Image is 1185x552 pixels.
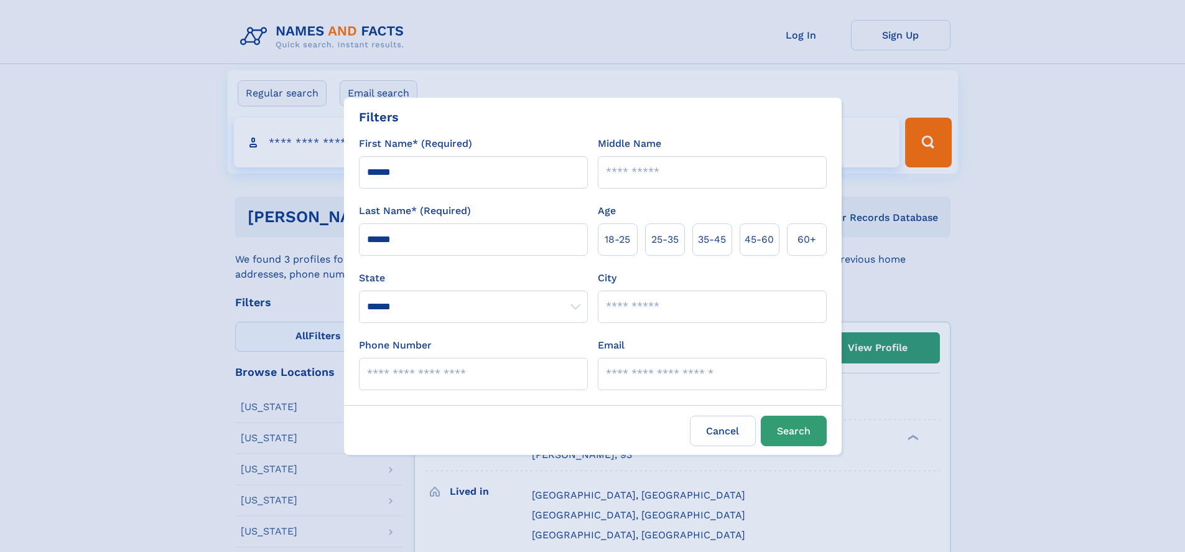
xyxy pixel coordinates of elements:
[359,271,588,286] label: State
[698,232,726,247] span: 35‑45
[651,232,679,247] span: 25‑35
[605,232,630,247] span: 18‑25
[598,203,616,218] label: Age
[797,232,816,247] span: 60+
[359,338,432,353] label: Phone Number
[598,338,625,353] label: Email
[598,271,616,286] label: City
[690,416,756,446] label: Cancel
[761,416,827,446] button: Search
[359,108,399,126] div: Filters
[745,232,774,247] span: 45‑60
[598,136,661,151] label: Middle Name
[359,136,472,151] label: First Name* (Required)
[359,203,471,218] label: Last Name* (Required)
